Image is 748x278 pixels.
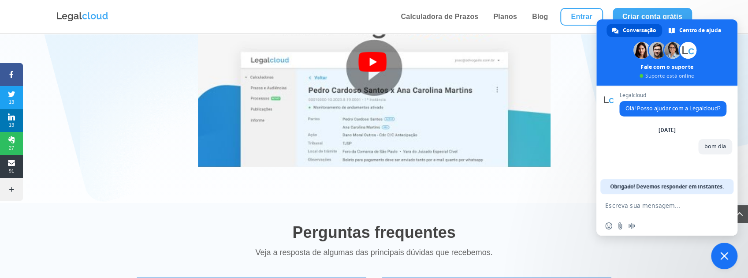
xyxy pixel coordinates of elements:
a: Bate-papo [711,243,737,269]
a: Entrar [560,8,603,26]
span: Mensagem de áudio [628,222,635,229]
span: Obrigado! Devemos responder em instantes. [610,179,724,194]
a: Conversação [607,24,662,37]
span: Perguntas frequentes [292,223,455,241]
span: Centro de ajuda [679,24,721,37]
a: Criar conta grátis [613,8,692,26]
span: Inserir um emoticon [605,222,612,229]
img: Logo da Legalcloud [56,11,109,23]
span: Conversação [623,24,656,37]
span: Veja a resposta de algumas das principais dúvidas que recebemos. [255,248,492,257]
textarea: Escreva sua mensagem... [605,194,711,216]
span: Legalcloud [619,92,726,98]
span: Enviar um arquivo [617,222,624,229]
span: Olá! Posso ajudar com a Legalcloud? [625,105,720,112]
a: Centro de ajuda [663,24,727,37]
span: bom dia [704,143,726,150]
div: [DATE] [659,128,676,133]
